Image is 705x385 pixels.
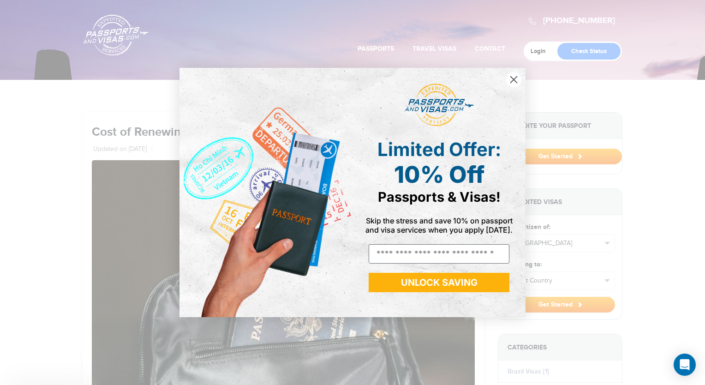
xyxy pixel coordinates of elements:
div: Open Intercom Messenger [674,354,696,376]
span: Passports & Visas! [378,189,501,205]
img: de9cda0d-0715-46ca-9a25-073762a91ba7.png [179,68,352,317]
button: Close dialog [506,72,522,88]
img: passports and visas [405,84,474,127]
span: Limited Offer: [377,138,501,161]
span: Skip the stress and save 10% on passport and visa services when you apply [DATE]. [365,216,513,235]
span: 10% Off [394,161,484,188]
button: UNLOCK SAVING [369,273,509,292]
